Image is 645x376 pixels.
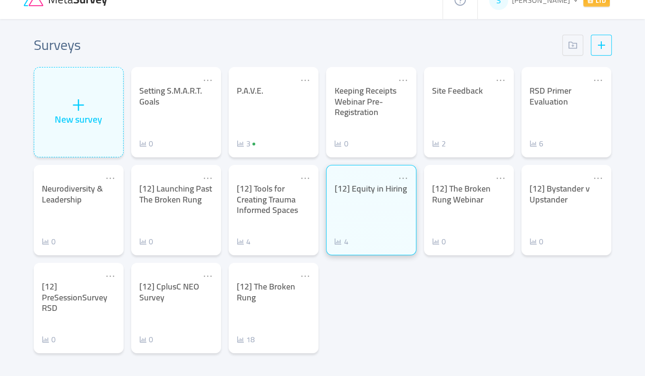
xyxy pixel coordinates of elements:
a: [12] The Broken Rung Webinaricon: bar-chart0 [424,165,514,255]
iframe: Chatra live chat [481,264,640,370]
i: icon: ellipsis [593,173,603,183]
div: [12] Bystander v Upstander [529,183,603,205]
i: icon: ellipsis [593,75,603,86]
a: icon: bar-chart18 [237,334,255,345]
i: icon: ellipsis [300,75,310,86]
span: 0 [344,136,348,151]
a: [12] Launching Past The Broken Rungicon: bar-chart0 [131,165,221,255]
span: 0 [51,234,56,249]
i: icon: bar-chart [237,140,244,147]
a: icon: bar-chart6 [529,138,543,149]
span: 0 [149,234,153,249]
i: icon: ellipsis [398,173,408,183]
a: icon: bar-chart0 [42,236,56,247]
a: icon: bar-chart0 [432,236,446,247]
div: Site Feedback [432,86,506,96]
a: icon: bar-chart0 [529,236,543,247]
i: icon: bar-chart [237,238,244,245]
a: [12] PreSessionSurvey RSDicon: bar-chart0 [34,263,124,353]
a: [12] The Broken Rungicon: bar-chart18 [229,263,318,353]
div: [12] CplusC NEO Survey [139,281,213,303]
span: 2 [442,136,446,151]
i: icon: bar-chart [432,238,440,245]
a: Neurodiversity & Leadershipicon: bar-chart0 [34,165,124,255]
div: RSD Primer Evaluation [529,86,603,107]
i: icon: bar-chart [42,238,49,245]
a: icon: bar-chart2 [432,138,446,149]
div: Setting S.M.A.R.T. Goals [139,86,213,107]
i: icon: bar-chart [139,336,147,343]
a: icon: bar-chart0 [334,138,348,149]
a: icon: bar-chart0 [42,334,56,345]
i: icon: bar-chart [237,336,244,343]
div: icon: plusNew survey [34,67,124,157]
div: Neurodiversity & Leadership [42,183,116,205]
span: 4 [246,234,250,249]
i: icon: ellipsis [105,271,116,281]
div: Keeping Receipts Webinar Pre-Registration [334,86,408,118]
span: 3 [246,136,250,151]
a: icon: bar-chart0 [139,334,153,345]
h2: Surveys [34,34,81,56]
div: [12] PreSessionSurvey RSD [42,281,116,314]
a: icon: bar-chart3 [237,138,259,149]
a: Setting S.M.A.R.T. Goalsicon: bar-chart0 [131,67,221,157]
i: icon: bar-chart [334,140,342,147]
a: [12] Bystander v Upstandericon: bar-chart0 [521,165,611,255]
a: Keeping Receipts Webinar Pre-Registrationicon: bar-chart0 [326,67,416,157]
a: icon: bar-chart4 [334,236,348,247]
a: icon: bar-chart4 [237,236,250,247]
span: 0 [51,332,56,347]
span: 18 [246,332,255,347]
a: icon: bar-chart0 [139,236,153,247]
i: icon: bar-chart [139,140,147,147]
span: 6 [539,136,543,151]
i: icon: ellipsis [202,75,213,86]
a: P.A.V.E.icon: bar-chart3 [229,67,318,157]
i: icon: ellipsis [398,75,408,86]
span: 0 [149,136,153,151]
span: 0 [539,234,543,249]
i: icon: ellipsis [202,173,213,183]
div: P.A.V.E. [237,86,310,96]
i: icon: bar-chart [529,140,537,147]
i: icon: bar-chart [432,140,440,147]
i: icon: ellipsis [300,173,310,183]
i: icon: ellipsis [300,271,310,281]
span: 4 [344,234,348,249]
a: [12] Tools for Creating Trauma Informed Spacesicon: bar-chart4 [229,165,318,255]
a: Site Feedbackicon: bar-chart2 [424,67,514,157]
i: icon: plus [71,98,86,112]
span: 0 [149,332,153,347]
i: icon: bar-chart [529,238,537,245]
div: [12] Tools for Creating Trauma Informed Spaces [237,183,310,216]
i: icon: bar-chart [139,238,147,245]
i: icon: ellipsis [202,271,213,281]
a: [12] CplusC NEO Surveyicon: bar-chart0 [131,263,221,353]
a: RSD Primer Evaluationicon: bar-chart6 [521,67,611,157]
button: icon: folder-add [562,35,583,56]
i: icon: bar-chart [42,336,49,343]
i: icon: bar-chart [334,238,342,245]
div: [12] Launching Past The Broken Rung [139,183,213,205]
a: [12] Equity in Hiringicon: bar-chart4 [326,165,416,255]
div: [12] The Broken Rung [237,281,310,303]
i: icon: ellipsis [105,173,116,183]
i: icon: ellipsis [495,173,506,183]
div: New survey [55,112,102,126]
div: [12] The Broken Rung Webinar [432,183,506,205]
div: [12] Equity in Hiring [334,183,408,194]
a: icon: bar-chart0 [139,138,153,149]
button: icon: plus [591,35,612,56]
i: icon: ellipsis [495,75,506,86]
span: 0 [442,234,446,249]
